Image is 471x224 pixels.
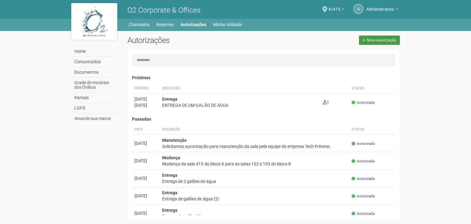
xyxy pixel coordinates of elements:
[134,193,157,199] div: [DATE]
[352,159,375,164] span: Autorizada
[181,20,206,29] a: Autorizações
[353,4,363,14] a: A
[132,125,160,135] th: Data
[73,103,118,114] a: LGPD
[162,97,177,102] strong: Entrega
[366,1,394,12] span: Administrativo
[156,20,174,29] a: Reservas
[134,175,157,181] div: [DATE]
[352,100,375,105] span: Autorizada
[73,57,118,67] a: Comunicados
[367,38,396,42] span: Nova autorização
[352,211,375,216] span: Autorizada
[71,3,117,40] img: logo.jpg
[162,196,347,202] div: Entrega de galões de água (2)
[349,83,395,94] th: Status
[73,93,118,103] a: Ramais
[162,102,318,108] div: ENTREGA DE UM GALÃO DE ÁGUA
[134,102,157,108] div: [DATE]
[134,96,157,102] div: [DATE]
[162,155,180,160] strong: Mudança
[132,75,395,80] h4: Próximas
[162,161,347,167] div: Mudança da sala 415 do bloco 6 para as salas 102 e 103 do bloco 8
[162,208,177,213] strong: Entrega
[134,158,157,164] div: [DATE]
[132,83,160,94] th: Período
[134,210,157,216] div: [DATE]
[127,36,259,45] h2: Autorizações
[132,117,395,122] h4: Passadas
[73,46,118,57] a: Home
[162,143,347,149] div: Solicitamos autorização para manutenção da sala pela equipe da empresa Tech Primme.
[352,194,375,199] span: Autorizada
[160,125,349,135] th: Descrição
[329,8,344,13] a: 6/415
[160,83,321,94] th: Descrição
[329,1,340,12] span: 6/415
[73,67,118,78] a: Documentos
[73,78,118,93] a: Grade de Horários dos Ônibus
[162,190,177,195] strong: Entrega
[129,20,150,29] a: Chamados
[162,178,347,184] div: Entrega de 2 galões de água
[73,114,118,124] a: Anuncie sua marca
[359,36,400,45] a: Nova autorização
[162,173,177,178] strong: Entrega
[134,140,157,146] div: [DATE]
[162,138,187,143] strong: Manutenção
[352,141,375,146] span: Autorizada
[127,6,200,14] span: O2 Corporate & Offices
[366,8,398,13] a: Administrativo
[162,213,347,219] div: Entrega de galão d'água
[349,125,395,135] th: Status
[323,100,329,105] span: 1
[213,20,242,29] a: Minha Unidade
[352,176,375,181] span: Autorizada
